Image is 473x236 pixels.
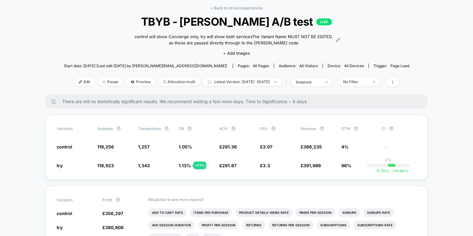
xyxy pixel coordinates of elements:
[319,126,324,131] button: ?
[148,221,195,229] li: Avg Session Duration
[102,225,124,230] span: £
[57,126,91,131] span: Variation
[296,80,321,84] div: sessions
[325,82,328,83] img: end
[57,144,72,149] span: control
[102,198,112,202] span: Profit
[382,145,416,150] span: ---
[219,126,228,131] span: AOV
[57,163,63,168] span: try
[301,163,321,168] span: £
[388,162,389,167] p: |
[148,208,187,217] li: Add To Cart Rate
[159,78,200,86] span: Allocation: multi
[74,78,95,86] span: Edit
[338,208,360,217] li: Signups
[274,81,277,83] img: end
[303,144,322,149] span: 366,235
[341,126,376,131] span: OTW
[374,63,409,68] div: Trigger:
[163,80,166,83] img: rebalance
[301,126,316,131] span: Revenue
[64,63,227,68] span: Start date: [DATE] (Last edit [DATE] by [PERSON_NAME][EMAIL_ADDRESS][DOMAIN_NAME])
[148,197,417,202] p: Would like to see more reports?
[263,163,270,168] span: 3.3
[373,81,375,83] img: end
[343,79,368,84] div: No Filter
[190,208,232,217] li: Items Per Purchase
[389,168,408,173] span: 15.66 %
[179,144,192,149] span: 1.05 %
[57,211,72,216] span: control
[392,168,394,173] span: +
[316,18,332,25] p: LIVE
[238,63,269,68] div: Pages:
[208,80,211,83] img: calendar
[389,126,394,131] button: ?
[353,221,396,229] li: Subscriptions Rate
[97,144,114,149] span: 119,256
[385,158,391,162] p: 0%
[341,163,351,168] span: 96%
[105,211,123,216] span: 356,297
[271,126,276,131] button: ?
[115,197,120,202] button: ?
[341,144,348,149] span: 4%
[222,144,237,149] span: 291.36
[363,208,394,217] li: Signups Rate
[222,163,236,168] span: 291.87
[253,63,269,68] span: all pages
[179,163,191,168] span: 1.13 %
[57,197,91,202] span: Variation
[260,163,270,168] span: £
[138,126,161,131] span: Transactions
[375,168,389,173] span: -0.75 %
[284,78,291,87] span: |
[164,126,169,131] button: ?
[219,163,236,168] span: £
[57,225,63,230] span: try
[133,34,334,46] span: control will show Concierge only, try will show both servicesThe Variant Name MUST NOT BE EDITED....
[219,144,237,149] span: £
[296,208,335,217] li: Pages Per Session
[138,163,150,168] span: 1,343
[198,221,239,229] li: Profit Per Session
[223,51,250,56] span: + Add Images
[97,163,114,168] span: 118,923
[390,63,409,68] span: Page Load
[62,99,415,104] span: There are still no statistically significant results. We recommend waiting a few more days . Time...
[81,15,392,28] span: TBYB - [PERSON_NAME] A/B test
[203,78,281,86] span: Latest Version: [DATE] - [DATE]
[323,63,369,68] span: Device:
[211,6,262,10] a: < Back to all live experiences
[303,163,321,168] span: 391,986
[353,126,359,131] button: ?
[301,144,322,149] span: £
[193,162,206,169] div: + 7.1 %
[235,208,292,217] li: Product Details Views Rate
[279,63,318,68] div: Audience:
[382,126,416,131] span: CI
[260,126,268,131] span: PSV
[268,221,313,229] li: Returns Per Session
[231,126,236,131] button: ?
[263,144,272,149] span: 3.07
[126,78,155,86] span: Preview
[187,126,192,131] button: ?
[97,126,113,131] span: Sessions
[79,80,82,83] img: edit
[103,80,106,83] img: end
[102,211,123,216] span: £
[138,144,150,149] span: 1,257
[105,225,124,230] span: 380,808
[299,63,318,68] span: All Visitors
[344,63,364,68] span: all devices
[260,144,272,149] span: £
[317,221,350,229] li: Subscriptions
[179,126,184,131] span: CR
[242,221,265,229] li: Returns
[98,78,123,86] span: Pause
[116,126,121,131] button: ?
